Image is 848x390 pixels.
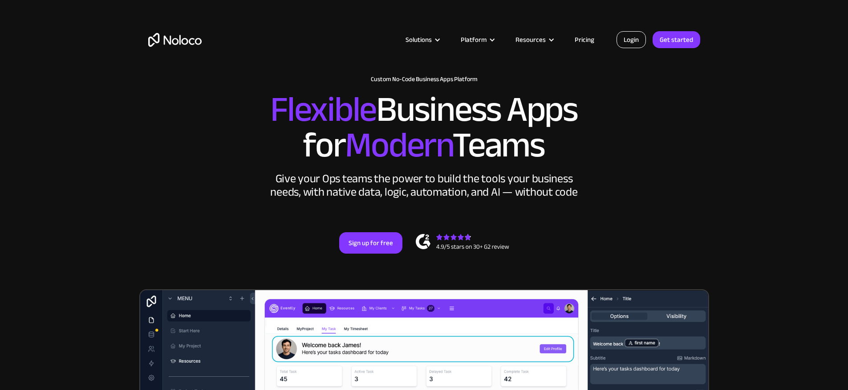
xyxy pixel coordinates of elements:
[394,34,450,45] div: Solutions
[450,34,504,45] div: Platform
[268,172,580,199] div: Give your Ops teams the power to build the tools your business needs, with native data, logic, au...
[504,34,564,45] div: Resources
[339,232,402,254] a: Sign up for free
[406,34,432,45] div: Solutions
[617,31,646,48] a: Login
[270,76,376,143] span: Flexible
[461,34,487,45] div: Platform
[345,112,452,178] span: Modern
[148,92,700,163] h2: Business Apps for Teams
[653,31,700,48] a: Get started
[148,33,202,47] a: home
[515,34,546,45] div: Resources
[564,34,605,45] a: Pricing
